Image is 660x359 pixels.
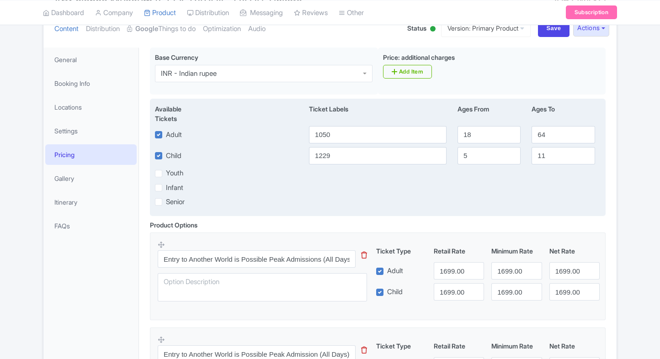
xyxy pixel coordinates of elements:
a: Optimization [203,15,241,43]
label: Adult [387,266,403,276]
label: Infant [166,183,183,193]
input: Save [538,20,570,37]
label: Senior [166,197,185,207]
span: Status [407,23,426,33]
div: Ticket Type [373,341,430,351]
div: Minimum Rate [488,341,545,351]
strong: Google [135,24,158,34]
div: Retail Rate [430,246,488,256]
div: Available Tickets [155,104,204,123]
label: Child [166,151,181,161]
input: Adult [309,126,447,143]
a: Settings [45,121,137,141]
label: Child [387,287,403,297]
input: Option Name [158,250,356,268]
a: Add Item [383,65,432,79]
a: Booking Info [45,73,137,94]
label: Adult [166,130,182,140]
div: Active [428,22,437,37]
input: 0.0 [434,262,484,280]
input: 0.0 [491,283,542,301]
div: Ticket Type [373,246,430,256]
a: Pricing [45,144,137,165]
div: Product Options [150,220,197,230]
input: 0.0 [549,283,600,301]
input: Child [309,147,447,164]
div: Ages To [526,104,600,123]
div: Retail Rate [430,341,488,351]
div: Ages From [452,104,526,123]
a: General [45,49,137,70]
a: GoogleThings to do [127,15,196,43]
div: Ticket Labels [303,104,452,123]
input: 0.0 [549,262,600,280]
span: Base Currency [155,53,198,61]
label: Youth [166,168,183,179]
a: Gallery [45,168,137,189]
a: Locations [45,97,137,117]
a: Distribution [86,15,120,43]
input: 0.0 [491,262,542,280]
input: 0.0 [434,283,484,301]
div: Net Rate [546,341,603,351]
button: Actions [573,20,609,37]
div: Net Rate [546,246,603,256]
label: Price: additional charges [383,53,455,62]
a: Subscription [566,5,617,19]
a: Version: Primary Product [441,19,531,37]
a: FAQs [45,216,137,236]
div: Minimum Rate [488,246,545,256]
a: Audio [248,15,266,43]
a: Content [54,15,79,43]
a: Itinerary [45,192,137,212]
div: INR - Indian rupee [161,69,217,78]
